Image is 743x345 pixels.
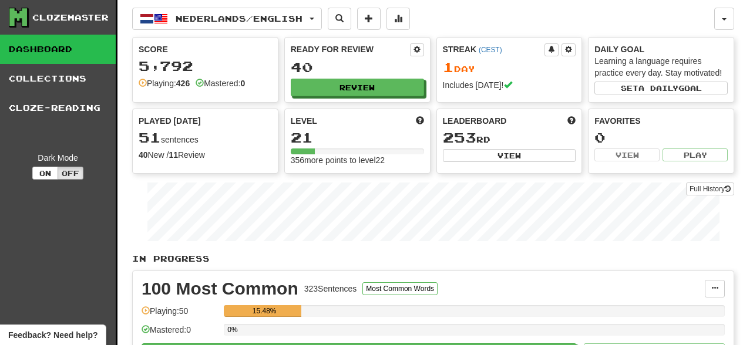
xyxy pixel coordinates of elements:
[139,77,190,89] div: Playing:
[176,79,190,88] strong: 426
[139,129,161,146] span: 51
[132,8,322,30] button: Nederlands/English
[32,167,58,180] button: On
[443,43,545,55] div: Streak
[567,115,576,127] span: This week in points, UTC
[443,115,507,127] span: Leaderboard
[142,324,218,343] div: Mastered: 0
[142,280,298,297] div: 100 Most Common
[139,43,272,55] div: Score
[638,84,678,92] span: a daily
[291,43,410,55] div: Ready for Review
[139,59,272,73] div: 5,792
[686,182,734,195] a: Full History
[594,148,660,161] button: View
[443,129,476,146] span: 253
[416,115,424,127] span: Score more points to level up
[594,82,728,94] button: Seta dailygoal
[291,154,424,166] div: 356 more points to level 22
[176,13,302,23] span: Nederlands / English
[142,305,218,324] div: Playing: 50
[594,55,728,79] div: Learning a language requires practice every day. Stay motivated!
[139,115,201,127] span: Played [DATE]
[196,77,245,89] div: Mastered:
[8,329,98,341] span: Open feedback widget
[443,130,576,146] div: rd
[139,130,272,146] div: sentences
[291,130,424,145] div: 21
[443,79,576,91] div: Includes [DATE]!
[443,59,454,75] span: 1
[240,79,245,88] strong: 0
[132,253,734,265] p: In Progress
[169,150,178,160] strong: 11
[328,8,351,30] button: Search sentences
[291,60,424,75] div: 40
[357,8,381,30] button: Add sentence to collection
[9,152,107,164] div: Dark Mode
[362,282,438,295] button: Most Common Words
[227,305,301,317] div: 15.48%
[479,46,502,54] a: (CEST)
[386,8,410,30] button: More stats
[139,150,148,160] strong: 40
[139,149,272,161] div: New / Review
[304,283,357,295] div: 323 Sentences
[291,79,424,96] button: Review
[443,149,576,162] button: View
[58,167,83,180] button: Off
[443,60,576,75] div: Day
[594,43,728,55] div: Daily Goal
[663,148,728,161] button: Play
[594,130,728,145] div: 0
[32,12,109,23] div: Clozemaster
[291,115,317,127] span: Level
[594,115,728,127] div: Favorites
